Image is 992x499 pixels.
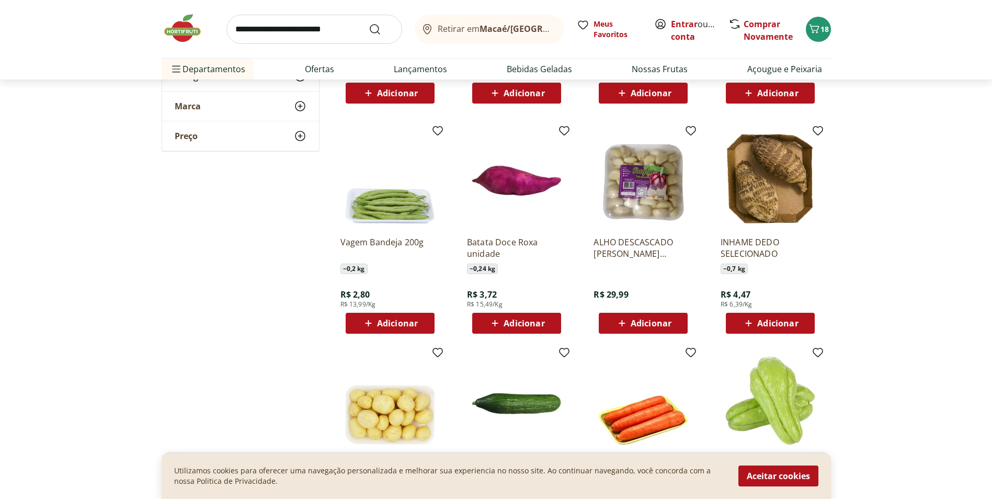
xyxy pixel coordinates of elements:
[631,89,671,97] span: Adicionar
[438,24,553,33] span: Retirar em
[467,264,498,274] span: ~ 0,24 kg
[671,18,717,43] span: ou
[467,236,566,259] a: Batata Doce Roxa unidade
[162,92,319,121] button: Marca
[377,89,418,97] span: Adicionar
[757,89,798,97] span: Adicionar
[757,319,798,327] span: Adicionar
[806,17,831,42] button: Carrinho
[507,63,572,75] a: Bebidas Geladas
[340,129,440,228] img: Vagem Bandeja 200g
[504,319,544,327] span: Adicionar
[599,313,688,334] button: Adicionar
[175,131,198,141] span: Preço
[162,13,214,44] img: Hortifruti
[467,300,503,309] span: R$ 15,49/Kg
[671,18,728,42] a: Criar conta
[472,83,561,104] button: Adicionar
[671,18,698,30] a: Entrar
[162,121,319,151] button: Preço
[721,289,750,300] span: R$ 4,47
[175,101,201,111] span: Marca
[632,63,688,75] a: Nossas Frutas
[174,466,726,486] p: Utilizamos cookies para oferecer uma navegação personalizada e melhorar sua experiencia no nosso ...
[415,15,564,44] button: Retirar emMacaé/[GEOGRAPHIC_DATA]
[170,56,183,82] button: Menu
[594,19,642,40] span: Meus Favoritos
[577,19,642,40] a: Meus Favoritos
[467,350,566,450] img: Pepino Comum Unidade
[594,129,693,228] img: ALHO DESCASCADO RAYKA SELECIONADO 300G
[377,319,418,327] span: Adicionar
[340,236,440,259] a: Vagem Bandeja 200g
[721,264,748,274] span: ~ 0,7 kg
[472,313,561,334] button: Adicionar
[480,23,597,35] b: Macaé/[GEOGRAPHIC_DATA]
[721,236,820,259] a: INHAME DEDO SELECIONADO
[340,289,370,300] span: R$ 2,80
[726,83,815,104] button: Adicionar
[721,300,752,309] span: R$ 6,39/Kg
[721,129,820,228] img: INHAME DEDO SELECIONADO
[369,23,394,36] button: Submit Search
[738,466,818,486] button: Aceitar cookies
[467,129,566,228] img: Batata Doce Roxa unidade
[726,313,815,334] button: Adicionar
[631,319,671,327] span: Adicionar
[170,56,245,82] span: Departamentos
[747,63,822,75] a: Açougue e Peixaria
[226,15,402,44] input: search
[340,350,440,450] img: Batata Calabresa Selecionada
[504,89,544,97] span: Adicionar
[721,350,820,450] img: CHUCHU SELECIONADA
[594,236,693,259] a: ALHO DESCASCADO [PERSON_NAME] SELECIONADO 300G
[594,350,693,450] img: CENOURA SELECIONADA
[346,313,435,334] button: Adicionar
[744,18,793,42] a: Comprar Novamente
[394,63,447,75] a: Lançamentos
[340,300,376,309] span: R$ 13,99/Kg
[599,83,688,104] button: Adicionar
[346,83,435,104] button: Adicionar
[340,264,368,274] span: ~ 0,2 kg
[305,63,334,75] a: Ofertas
[467,289,497,300] span: R$ 3,72
[594,289,628,300] span: R$ 29,99
[820,24,829,34] span: 18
